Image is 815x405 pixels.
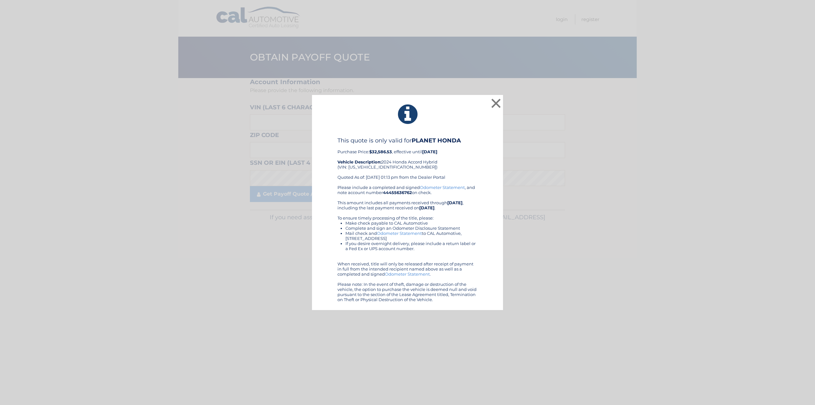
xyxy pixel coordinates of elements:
b: 44455636762 [383,190,412,195]
b: PLANET HONDA [412,137,461,144]
li: Make check payable to CAL Automotive [345,221,478,226]
a: Odometer Statement [377,231,422,236]
li: Complete and sign an Odometer Disclosure Statement [345,226,478,231]
b: [DATE] [422,149,437,154]
div: Purchase Price: , effective until 2024 Honda Accord Hybrid (VIN: [US_VEHICLE_IDENTIFICATION_NUMBE... [337,137,478,185]
h4: This quote is only valid for [337,137,478,144]
a: Odometer Statement [385,271,430,277]
b: [DATE] [419,205,435,210]
b: [DATE] [447,200,463,205]
li: Mail check and to CAL Automotive, [STREET_ADDRESS] [345,231,478,241]
b: $32,586.53 [369,149,392,154]
a: Odometer Statement [420,185,465,190]
div: Please include a completed and signed , and note account number on check. This amount includes al... [337,185,478,302]
strong: Vehicle Description: [337,159,381,164]
button: × [490,97,502,110]
li: If you desire overnight delivery, please include a return label or a Fed Ex or UPS account number. [345,241,478,251]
